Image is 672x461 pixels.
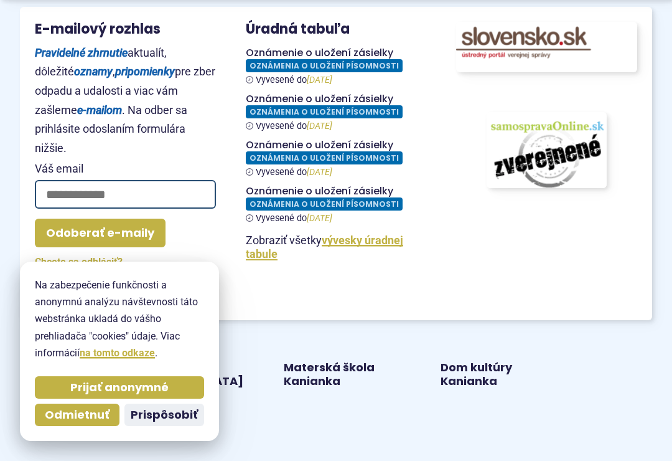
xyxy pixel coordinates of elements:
[124,404,204,426] button: Prispôsobiť
[429,360,557,389] a: Dom kultúry Kanianka
[456,22,637,72] img: Odkaz na portál www.slovensko.sk
[35,219,166,247] button: Odoberať e-maily
[246,47,427,85] a: Oznámenie o uložení zásielky Oznámenia o uložení písomnosti Vyvesené do[DATE]
[115,360,243,389] a: Základná škola [GEOGRAPHIC_DATA]
[80,347,155,359] a: na tomto odkaze
[131,408,198,422] span: Prispôsobiť
[35,46,128,59] strong: Pravidelné zhrnutie
[246,234,403,261] a: Zobraziť celú úradnú tabuľu
[35,163,216,175] span: Váš email
[246,93,427,105] h4: Oznámenie o uložení zásielky
[35,22,216,37] h3: E-mailový rozhlas
[35,277,204,361] p: Na zabezpečenie funkčnosti a anonymnú analýzu návštevnosti táto webstránka ukladá do vášho prehli...
[246,139,427,151] h4: Oznámenie o uložení zásielky
[35,404,119,426] button: Odmietnuť
[35,376,204,399] button: Prijať anonymné
[246,185,427,197] h4: Oznámenie o uložení zásielky
[246,185,427,224] a: Oznámenie o uložení zásielky Oznámenia o uložení písomnosti Vyvesené do[DATE]
[246,93,427,131] a: Oznámenie o uložení zásielky Oznámenia o uložení písomnosti Vyvesené do[DATE]
[77,103,122,116] strong: e-mailom
[246,47,427,59] h4: Oznámenie o uložení zásielky
[35,254,123,270] a: Chcete sa odhlásiť?
[70,381,169,395] span: Prijať anonymné
[115,65,175,78] strong: pripomienky
[45,408,110,422] span: Odmietnuť
[273,360,400,389] a: Materská škola Kanianka
[74,65,113,78] strong: oznamy
[35,180,216,209] input: Váš email
[35,44,216,158] p: aktualít, dôležité , pre zber odpadu a udalosti a viac vám zašleme . Na odber sa prihlásite odosl...
[487,112,607,188] img: obrázok s odkazom na portál www.samospravaonline.sk, kde obec zverejňuje svoje zmluvy, faktúry a ...
[246,234,427,262] p: Zobraziť všetky
[246,22,350,37] h3: Úradná tabuľa
[246,139,427,178] a: Oznámenie o uložení zásielky Oznámenia o uložení písomnosti Vyvesené do[DATE]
